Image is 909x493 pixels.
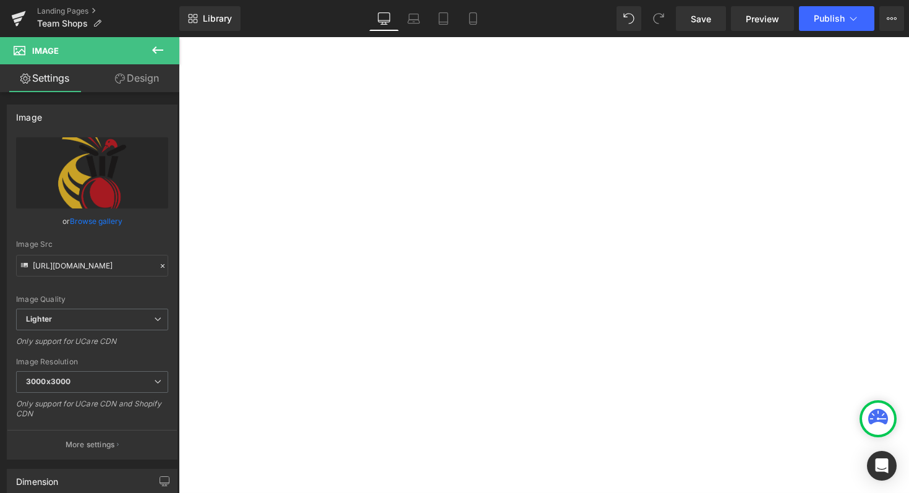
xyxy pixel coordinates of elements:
[429,6,458,31] a: Tablet
[16,469,59,487] div: Dimension
[16,337,168,354] div: Only support for UCare CDN
[70,210,122,232] a: Browse gallery
[399,6,429,31] a: Laptop
[691,12,711,25] span: Save
[203,13,232,24] span: Library
[16,215,168,228] div: or
[746,12,779,25] span: Preview
[16,399,168,427] div: Only support for UCare CDN and Shopify CDN
[16,240,168,249] div: Image Src
[879,6,904,31] button: More
[7,430,177,459] button: More settings
[814,14,845,24] span: Publish
[617,6,641,31] button: Undo
[369,6,399,31] a: Desktop
[16,358,168,366] div: Image Resolution
[458,6,488,31] a: Mobile
[867,451,897,481] div: Open Intercom Messenger
[37,19,88,28] span: Team Shops
[66,439,115,450] p: More settings
[799,6,874,31] button: Publish
[32,46,59,56] span: Image
[16,105,42,122] div: Image
[26,377,70,386] b: 3000x3000
[179,6,241,31] a: New Library
[37,6,179,16] a: Landing Pages
[731,6,794,31] a: Preview
[16,255,168,277] input: Link
[26,314,52,324] b: Lighter
[16,295,168,304] div: Image Quality
[646,6,671,31] button: Redo
[92,64,182,92] a: Design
